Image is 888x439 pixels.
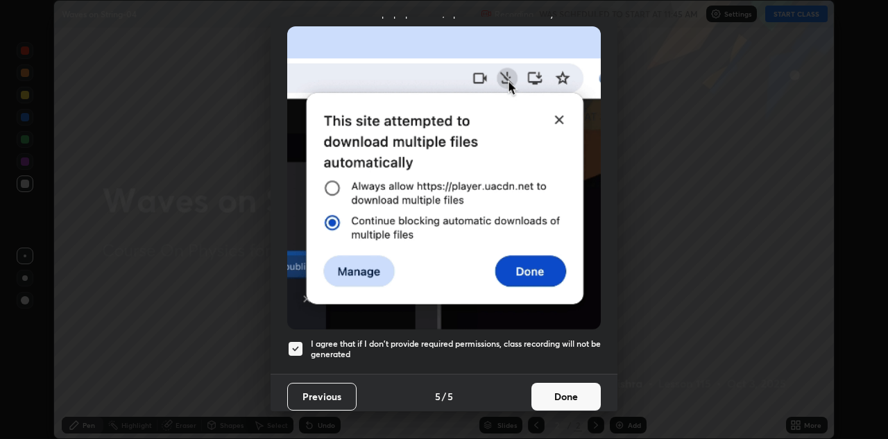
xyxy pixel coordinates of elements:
h4: 5 [435,389,441,404]
h4: 5 [447,389,453,404]
button: Previous [287,383,357,411]
h4: / [442,389,446,404]
h5: I agree that if I don't provide required permissions, class recording will not be generated [311,338,601,360]
img: downloads-permission-blocked.gif [287,26,601,329]
button: Done [531,383,601,411]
